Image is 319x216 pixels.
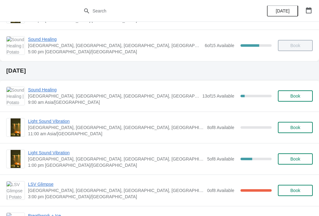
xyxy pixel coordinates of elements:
input: Search [92,5,239,17]
span: [GEOGRAPHIC_DATA], [GEOGRAPHIC_DATA], [GEOGRAPHIC_DATA], [GEOGRAPHIC_DATA], [GEOGRAPHIC_DATA] [28,124,204,131]
span: Light Sound Vibration [28,150,204,156]
button: [DATE] [267,5,298,17]
span: 3:00 pm [GEOGRAPHIC_DATA]/[GEOGRAPHIC_DATA] [28,194,204,200]
span: [GEOGRAPHIC_DATA], [GEOGRAPHIC_DATA], [GEOGRAPHIC_DATA], [GEOGRAPHIC_DATA], [GEOGRAPHIC_DATA] [28,93,199,99]
span: 5 of 8 Available [207,156,234,161]
button: Book [278,122,313,133]
span: 6 of 15 Available [205,43,234,48]
span: 0 of 8 Available [207,188,234,193]
span: [GEOGRAPHIC_DATA], [GEOGRAPHIC_DATA], [GEOGRAPHIC_DATA], [GEOGRAPHIC_DATA], [GEOGRAPHIC_DATA] [28,156,204,162]
span: LSV Glimpse [28,181,204,187]
img: Light Sound Vibration | Potato Head Suites & Studios, Jalan Petitenget, Seminyak, Badung Regency,... [11,118,21,137]
span: [GEOGRAPHIC_DATA], [GEOGRAPHIC_DATA], [GEOGRAPHIC_DATA], [GEOGRAPHIC_DATA], [GEOGRAPHIC_DATA] [28,187,204,194]
span: Sound Healing [28,87,199,93]
img: Light Sound Vibration | Potato Head Suites & Studios, Jalan Petitenget, Seminyak, Badung Regency,... [11,150,21,168]
span: 5:00 pm [GEOGRAPHIC_DATA]/[GEOGRAPHIC_DATA] [28,49,202,55]
span: Light Sound Vibration [28,118,204,124]
span: Book [290,125,300,130]
span: 9:00 am Asia/[GEOGRAPHIC_DATA] [28,99,199,105]
span: Sound Healing [28,36,202,42]
button: Book [278,90,313,102]
button: Book [278,153,313,165]
h2: [DATE] [6,68,313,74]
span: 13 of 15 Available [202,94,234,98]
img: Sound Healing | Potato Head Suites & Studios, Jalan Petitenget, Seminyak, Badung Regency, Bali, I... [7,87,25,105]
span: 1:00 pm [GEOGRAPHIC_DATA]/[GEOGRAPHIC_DATA] [28,162,204,168]
span: 11:00 am Asia/[GEOGRAPHIC_DATA] [28,131,204,137]
span: 8 of 8 Available [207,125,234,130]
span: [GEOGRAPHIC_DATA], [GEOGRAPHIC_DATA], [GEOGRAPHIC_DATA], [GEOGRAPHIC_DATA], [GEOGRAPHIC_DATA] [28,42,202,49]
img: Sound Healing | Potato Head Suites & Studios, Jalan Petitenget, Seminyak, Badung Regency, Bali, I... [7,36,25,55]
span: Book [290,188,300,193]
img: LSV Glimpse | Potato Head Suites & Studios, Jalan Petitenget, Seminyak, Badung Regency, Bali, Ind... [7,181,25,199]
span: Book [290,94,300,98]
button: Book [278,185,313,196]
span: [DATE] [276,8,289,13]
span: Book [290,156,300,161]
